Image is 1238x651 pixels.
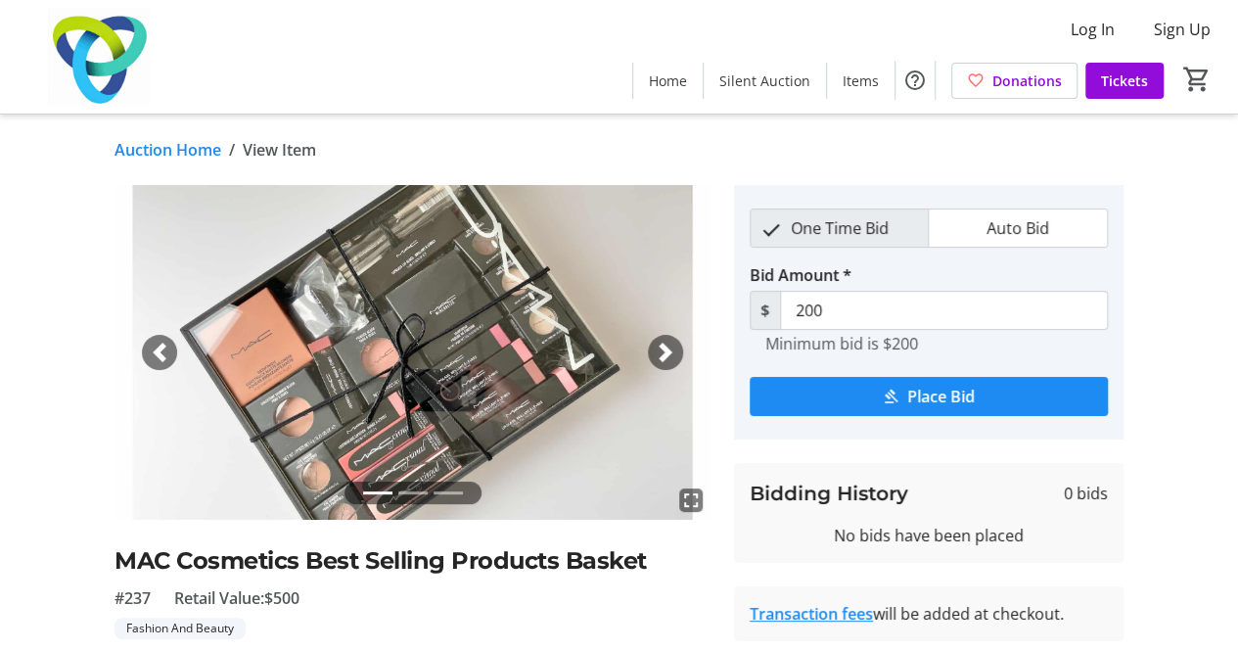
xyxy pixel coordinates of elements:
[174,586,299,610] span: Retail Value: $500
[750,291,781,330] span: $
[895,61,935,100] button: Help
[1085,63,1164,99] a: Tickets
[1071,18,1115,41] span: Log In
[750,263,851,287] label: Bid Amount *
[1154,18,1211,41] span: Sign Up
[115,618,246,639] tr-label-badge: Fashion And Beauty
[115,185,711,520] img: Image
[229,138,235,162] span: /
[765,334,918,353] tr-hint: Minimum bid is $200
[975,209,1061,247] span: Auto Bid
[907,385,975,408] span: Place Bid
[1101,70,1148,91] span: Tickets
[779,209,900,247] span: One Time Bid
[827,63,894,99] a: Items
[750,377,1108,416] button: Place Bid
[679,488,703,512] mat-icon: fullscreen
[115,138,221,162] a: Auction Home
[750,602,1108,626] div: will be added at checkout.
[1179,62,1215,97] button: Cart
[750,524,1108,547] div: No bids have been placed
[719,70,810,91] span: Silent Auction
[12,8,186,106] img: Trillium Health Partners Foundation's Logo
[1138,14,1226,45] button: Sign Up
[992,70,1062,91] span: Donations
[843,70,879,91] span: Items
[1055,14,1130,45] button: Log In
[649,70,687,91] span: Home
[1064,482,1108,505] span: 0 bids
[115,586,151,610] span: #237
[750,479,908,508] h3: Bidding History
[115,543,711,579] h2: MAC Cosmetics Best Selling Products Basket
[951,63,1078,99] a: Donations
[704,63,826,99] a: Silent Auction
[243,138,316,162] span: View Item
[750,603,873,625] a: Transaction fees
[633,63,703,99] a: Home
